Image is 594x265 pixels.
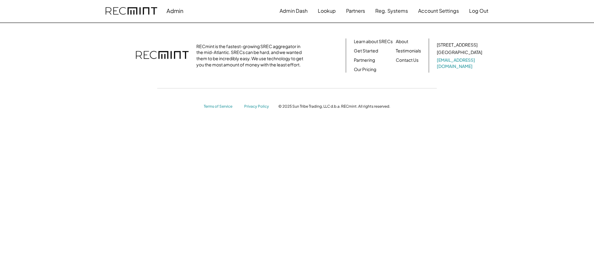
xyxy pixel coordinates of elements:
button: Log Out [469,5,488,17]
a: Terms of Service [204,104,238,109]
img: recmint-logotype%403x.png [106,7,157,15]
div: [GEOGRAPHIC_DATA] [437,49,482,56]
div: © 2025 Sun Tribe Trading, LLC d.b.a. RECmint. All rights reserved. [278,104,390,109]
button: Reg. Systems [375,5,408,17]
a: Get Started [354,48,378,54]
a: Contact Us [396,57,418,63]
a: Learn about SRECs [354,38,393,45]
div: Admin [167,7,183,14]
a: Privacy Policy [244,104,272,109]
button: Admin Dash [280,5,308,17]
button: Lookup [318,5,336,17]
a: Our Pricing [354,66,376,73]
div: RECmint is the fastest-growing SREC aggregator in the mid-Atlantic. SRECs can be hard, and we wan... [196,43,307,68]
img: recmint-logotype%403x.png [136,45,189,66]
button: Account Settings [418,5,459,17]
a: Partnering [354,57,375,63]
a: [EMAIL_ADDRESS][DOMAIN_NAME] [437,57,483,69]
div: [STREET_ADDRESS] [437,42,477,48]
a: About [396,38,408,45]
button: Partners [346,5,365,17]
a: Testimonials [396,48,421,54]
